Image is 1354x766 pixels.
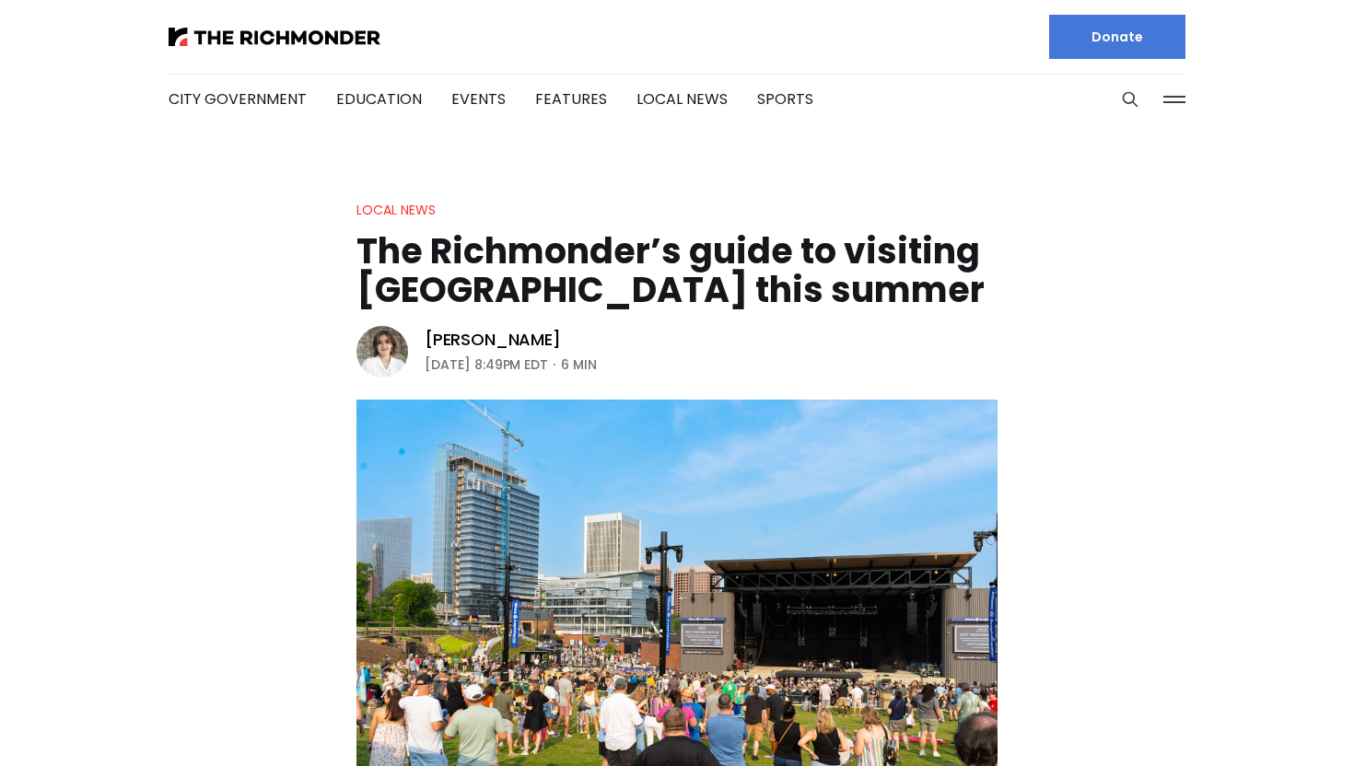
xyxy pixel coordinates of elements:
[1049,15,1185,59] a: Donate
[561,354,597,376] span: 6 min
[1116,86,1144,113] button: Search this site
[451,88,506,110] a: Events
[535,88,607,110] a: Features
[169,28,380,46] img: The Richmonder
[169,88,307,110] a: City Government
[336,88,422,110] a: Education
[425,354,548,376] time: [DATE] 8:49PM EDT
[356,232,998,309] h1: The Richmonder’s guide to visiting [GEOGRAPHIC_DATA] this summer
[425,329,561,351] a: [PERSON_NAME]
[356,326,408,377] img: Eleanor Shaw
[356,201,436,219] a: Local News
[636,88,728,110] a: Local News
[757,88,813,110] a: Sports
